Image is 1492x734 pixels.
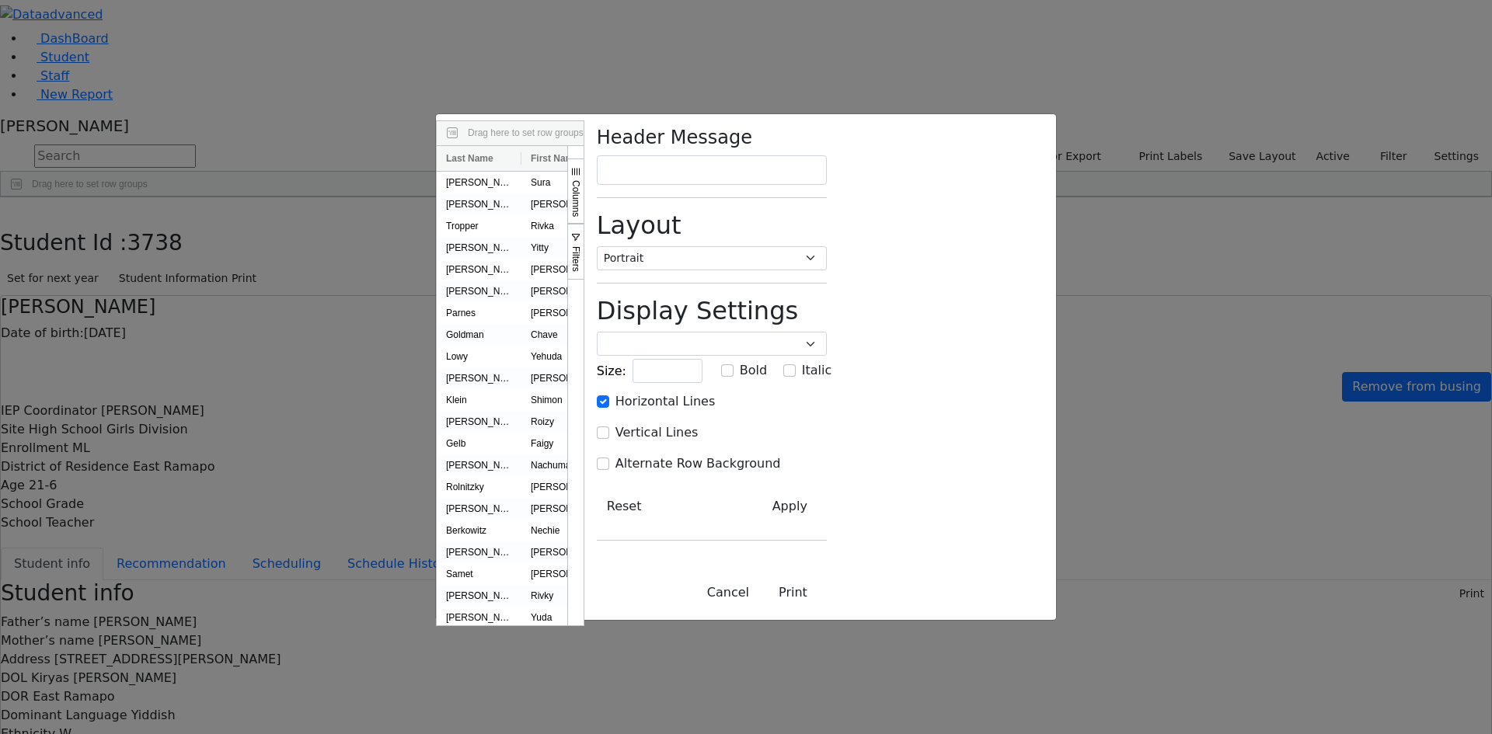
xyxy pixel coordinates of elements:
[597,296,827,325] h2: Display Settings
[521,346,608,367] div: Yehuda
[521,411,608,433] div: Roizy
[437,367,1044,389] div: Press SPACE to select this row.
[437,607,521,628] div: [PERSON_NAME]
[759,578,827,607] button: Print
[437,215,521,237] div: Tropper
[521,454,608,476] div: Nachuma
[437,411,521,433] div: [PERSON_NAME]
[697,578,759,607] button: Close
[437,541,1044,563] div: Press SPACE to select this row.
[437,172,521,193] div: [PERSON_NAME]
[437,302,521,324] div: Parnes
[437,389,521,411] div: Klein
[567,224,584,280] button: Filters
[521,237,608,259] div: Yitty
[740,361,767,380] label: Bold
[570,246,581,272] span: Filters
[437,324,521,346] div: Goldman
[521,215,608,237] div: Rivka
[437,585,521,607] div: [PERSON_NAME]
[615,454,781,473] label: Alternate Row Background
[521,476,608,498] div: [PERSON_NAME]
[437,259,1044,280] div: Press SPACE to select this row.
[468,127,584,138] span: Drag here to set row groups
[437,280,521,302] div: [PERSON_NAME]
[597,210,827,240] h2: Layout
[521,389,608,411] div: Shimon
[521,520,608,541] div: Nechie
[437,433,1044,454] div: Press SPACE to select this row.
[437,454,1044,476] div: Press SPACE to select this row.
[437,346,521,367] div: Lowy
[437,454,521,476] div: [PERSON_NAME]
[437,607,1044,628] div: Press SPACE to select this row.
[567,158,584,224] button: Columns
[597,362,626,381] label: Size:
[446,153,493,164] span: Last Name
[437,172,1044,193] div: Press SPACE to select this row.
[615,392,715,411] label: Horizontal Lines
[437,476,521,498] div: Rolnitzky
[437,193,521,215] div: [PERSON_NAME]
[615,423,699,442] label: Vertical Lines
[437,259,521,280] div: [PERSON_NAME]
[437,520,1044,541] div: Press SPACE to select this row.
[437,411,1044,433] div: Press SPACE to select this row.
[437,476,1044,498] div: Press SPACE to select this row.
[521,302,608,324] div: [PERSON_NAME]
[521,563,608,585] div: [PERSON_NAME]
[521,280,608,302] div: [PERSON_NAME]
[437,541,521,563] div: [PERSON_NAME]
[437,237,1044,259] div: Press SPACE to select this row.
[437,389,1044,411] div: Press SPACE to select this row.
[437,498,1044,520] div: Press SPACE to select this row.
[597,127,827,149] h4: Header Message
[802,361,831,380] label: Italic
[437,237,521,259] div: [PERSON_NAME]
[521,259,608,280] div: [PERSON_NAME]
[597,492,652,521] button: Reset
[521,324,608,346] div: Chave
[531,153,579,164] span: First Name
[521,172,608,193] div: Sura
[570,180,581,217] span: Columns
[437,585,1044,607] div: Press SPACE to select this row.
[521,585,608,607] div: Rivky
[437,563,521,585] div: Samet
[521,607,608,628] div: Yuda
[437,367,521,389] div: [PERSON_NAME]
[521,498,608,520] div: [PERSON_NAME]
[521,541,608,563] div: [PERSON_NAME]
[437,520,521,541] div: Berkowitz
[753,492,827,521] button: Apply
[437,302,1044,324] div: Press SPACE to select this row.
[437,498,521,520] div: [PERSON_NAME]
[437,215,1044,237] div: Press SPACE to select this row.
[521,367,608,389] div: [PERSON_NAME]
[437,433,521,454] div: Gelb
[437,324,1044,346] div: Press SPACE to select this row.
[437,193,1044,215] div: Press SPACE to select this row.
[521,433,608,454] div: Faigy
[437,280,1044,302] div: Press SPACE to select this row.
[437,563,1044,585] div: Press SPACE to select this row.
[437,346,1044,367] div: Press SPACE to select this row.
[521,193,608,215] div: [PERSON_NAME]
